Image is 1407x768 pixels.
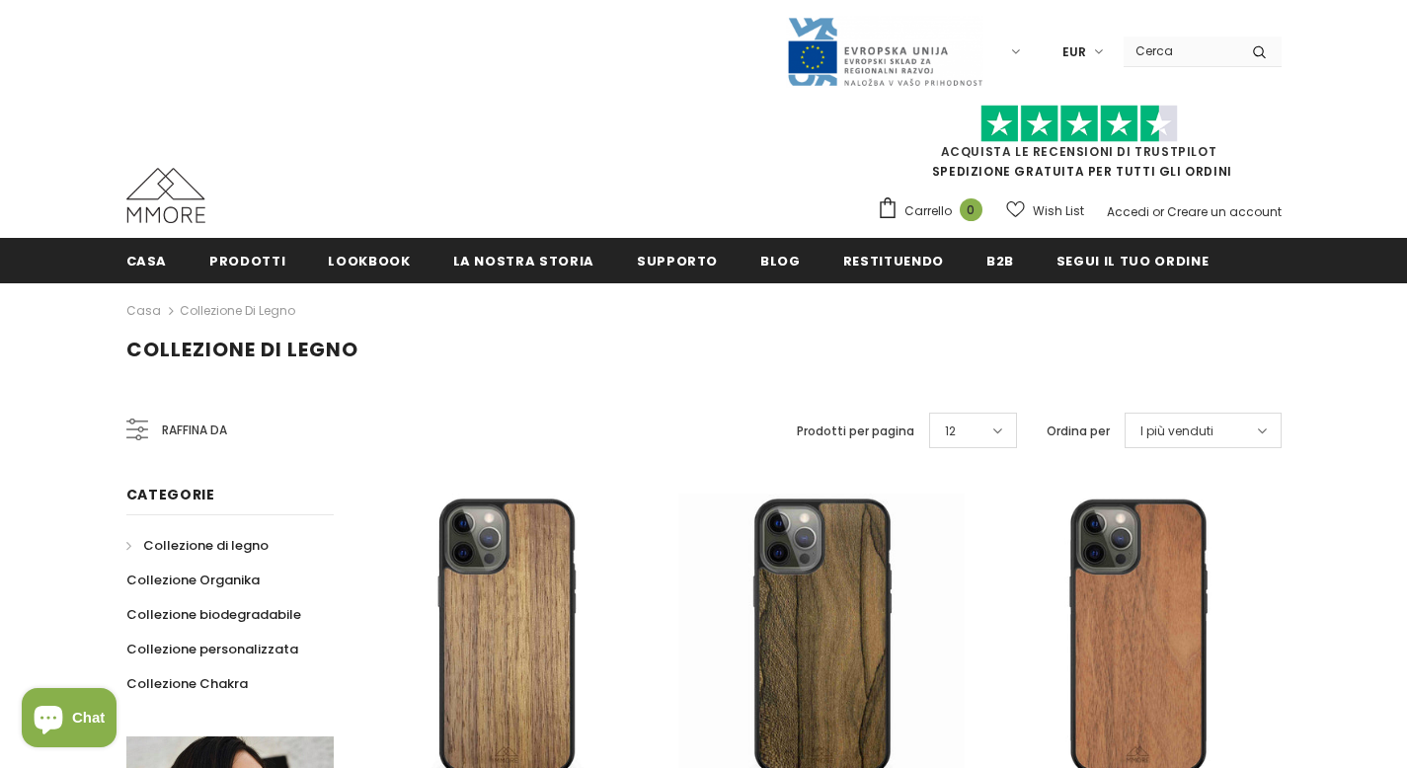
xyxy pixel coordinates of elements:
[1033,201,1084,221] span: Wish List
[843,238,944,282] a: Restituendo
[797,422,914,441] label: Prodotti per pagina
[877,196,992,226] a: Carrello 0
[945,422,956,441] span: 12
[328,238,410,282] a: Lookbook
[843,252,944,270] span: Restituendo
[126,674,248,693] span: Collezione Chakra
[1006,193,1084,228] a: Wish List
[126,299,161,323] a: Casa
[637,252,718,270] span: supporto
[143,536,269,555] span: Collezione di legno
[760,252,801,270] span: Blog
[1140,422,1213,441] span: I più venduti
[1056,238,1209,282] a: Segui il tuo ordine
[126,571,260,589] span: Collezione Organika
[904,201,952,221] span: Carrello
[1056,252,1209,270] span: Segui il tuo ordine
[760,238,801,282] a: Blog
[1152,203,1164,220] span: or
[126,632,298,666] a: Collezione personalizzata
[960,198,982,221] span: 0
[126,563,260,597] a: Collezione Organika
[1167,203,1282,220] a: Creare un account
[126,252,168,270] span: Casa
[453,238,594,282] a: La nostra storia
[877,114,1282,180] span: SPEDIZIONE GRATUITA PER TUTTI GLI ORDINI
[209,238,285,282] a: Prodotti
[162,420,227,441] span: Raffina da
[126,597,301,632] a: Collezione biodegradabile
[180,302,295,319] a: Collezione di legno
[453,252,594,270] span: La nostra storia
[126,336,358,363] span: Collezione di legno
[941,143,1217,160] a: Acquista le recensioni di TrustPilot
[126,238,168,282] a: Casa
[786,42,983,59] a: Javni Razpis
[328,252,410,270] span: Lookbook
[980,105,1178,143] img: Fidati di Pilot Stars
[1062,42,1086,62] span: EUR
[986,238,1014,282] a: B2B
[126,666,248,701] a: Collezione Chakra
[126,605,301,624] span: Collezione biodegradabile
[126,485,215,504] span: Categorie
[126,168,205,223] img: Casi MMORE
[1047,422,1110,441] label: Ordina per
[1124,37,1237,65] input: Search Site
[637,238,718,282] a: supporto
[1107,203,1149,220] a: Accedi
[126,528,269,563] a: Collezione di legno
[16,688,122,752] inbox-online-store-chat: Shopify online store chat
[986,252,1014,270] span: B2B
[786,16,983,88] img: Javni Razpis
[126,640,298,658] span: Collezione personalizzata
[209,252,285,270] span: Prodotti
